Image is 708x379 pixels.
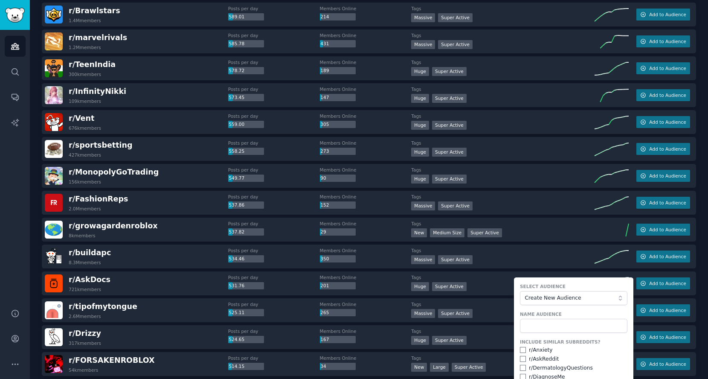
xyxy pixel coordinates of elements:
[69,222,158,230] span: r/ growagardenroblox
[411,167,595,173] dt: Tags
[520,339,627,345] label: Include Similar Subreddits?
[228,274,320,280] dt: Posts per day
[411,355,595,361] dt: Tags
[228,13,264,21] div: 589.01
[432,282,467,291] div: Super Active
[636,9,690,20] button: Add to Audience
[228,309,264,317] div: 525.11
[69,233,96,239] div: 8k members
[649,38,686,44] span: Add to Audience
[228,175,264,182] div: 549.77
[45,113,63,131] img: Vent
[228,6,320,12] dt: Posts per day
[636,304,690,316] button: Add to Audience
[320,67,356,75] div: 189
[320,86,412,92] dt: Members Online
[228,167,320,173] dt: Posts per day
[320,221,412,227] dt: Members Online
[649,12,686,17] span: Add to Audience
[228,255,264,263] div: 534.46
[411,328,595,334] dt: Tags
[228,121,264,128] div: 559.00
[411,282,429,291] div: Huge
[525,294,618,302] span: Create New Audience
[411,336,429,345] div: Huge
[411,86,595,92] dt: Tags
[320,175,356,182] div: 90
[69,259,101,265] div: 8.3M members
[228,113,320,119] dt: Posts per day
[320,201,356,209] div: 152
[649,280,686,286] span: Add to Audience
[411,201,435,210] div: Massive
[228,248,320,254] dt: Posts per day
[636,251,690,262] button: Add to Audience
[636,116,690,128] button: Add to Audience
[636,89,690,101] button: Add to Audience
[636,197,690,209] button: Add to Audience
[411,67,429,76] div: Huge
[45,32,63,50] img: marvelrivals
[320,363,356,370] div: 34
[45,248,63,265] img: buildapc
[636,143,690,155] button: Add to Audience
[430,363,449,372] div: Large
[320,6,412,12] dt: Members Online
[411,13,435,22] div: Massive
[45,140,63,158] img: sportsbetting
[69,168,159,176] span: r/ MonopolyGoTrading
[69,275,110,284] span: r/ AskDocs
[69,17,101,23] div: 1.4M members
[320,282,356,290] div: 201
[320,355,412,361] dt: Members Online
[228,67,264,75] div: 578.72
[45,328,63,346] img: Drizzy
[228,363,264,370] div: 514.15
[636,277,690,289] button: Add to Audience
[45,194,63,212] img: FashionReps
[432,336,467,345] div: Super Active
[529,364,593,372] div: r/ DermatologyQuestions
[411,194,595,200] dt: Tags
[228,94,264,102] div: 573.45
[438,255,473,264] div: Super Active
[649,65,686,71] span: Add to Audience
[649,173,686,179] span: Add to Audience
[430,228,464,237] div: Medium Size
[636,331,690,343] button: Add to Audience
[69,141,133,149] span: r/ sportsbetting
[69,87,126,96] span: r/ InfinityNikki
[520,291,627,306] button: Create New Audience
[228,221,320,227] dt: Posts per day
[411,148,429,157] div: Huge
[320,148,356,155] div: 273
[411,94,429,103] div: Huge
[69,313,101,319] div: 2.6M members
[649,361,686,367] span: Add to Audience
[438,309,473,318] div: Super Active
[520,283,627,289] label: Select Audience
[438,40,473,49] div: Super Active
[69,98,101,104] div: 109k members
[69,114,94,122] span: r/ Vent
[411,113,595,119] dt: Tags
[45,355,63,373] img: FORSAKENROBLOX
[438,201,473,210] div: Super Active
[432,148,467,157] div: Super Active
[228,301,320,307] dt: Posts per day
[432,94,467,103] div: Super Active
[649,92,686,98] span: Add to Audience
[228,148,264,155] div: 558.25
[69,329,101,338] span: r/ Drizzy
[432,67,467,76] div: Super Active
[529,356,559,363] div: r/ AskReddit
[411,248,595,254] dt: Tags
[320,309,356,317] div: 265
[320,94,356,102] div: 147
[520,311,627,317] label: Name Audience
[636,35,690,47] button: Add to Audience
[411,32,595,38] dt: Tags
[45,6,63,23] img: Brawlstars
[45,86,63,104] img: InfinityNikki
[411,301,595,307] dt: Tags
